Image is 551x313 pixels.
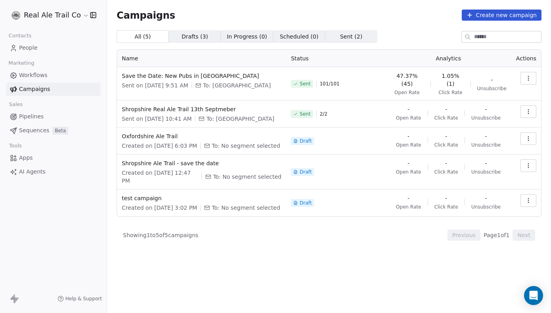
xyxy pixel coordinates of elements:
[385,50,511,67] th: Analytics
[394,89,420,96] span: Open Rate
[471,204,501,210] span: Unsubscribe
[396,204,421,210] span: Open Rate
[52,127,68,135] span: Beta
[122,142,197,150] span: Created on [DATE] 6:03 PM
[396,115,421,121] span: Open Rate
[212,142,280,150] span: To: No segment selected
[485,105,487,113] span: -
[122,105,281,113] span: Shropshire Real Ale Trail 13th Septmeber
[434,204,458,210] span: Click Rate
[320,81,340,87] span: 101 / 101
[434,115,458,121] span: Click Rate
[445,194,447,202] span: -
[471,142,501,148] span: Unsubscribe
[6,110,100,123] a: Pipelines
[122,72,281,80] span: Save the Date: New Pubs in [GEOGRAPHIC_DATA]
[437,72,464,88] span: 1.05% (1)
[477,85,507,92] span: Unsubscribe
[396,169,421,175] span: Open Rate
[434,169,458,175] span: Click Rate
[340,33,362,41] span: Sent ( 2 )
[11,10,21,20] img: realaletrail-logo.png
[439,89,463,96] span: Click Rate
[203,81,271,89] span: To: Oxford
[485,194,487,202] span: -
[19,44,38,52] span: People
[320,111,327,117] span: 2 / 2
[6,140,25,152] span: Tools
[19,154,33,162] span: Apps
[445,132,447,140] span: -
[117,50,286,67] th: Name
[407,105,409,113] span: -
[122,159,281,167] span: Shropshire Ale Trail - save the date
[182,33,208,41] span: Drafts ( 3 )
[471,115,501,121] span: Unsubscribe
[19,112,44,121] span: Pipelines
[122,132,281,140] span: Oxfordshire Ale Trail
[299,111,310,117] span: Sent
[24,10,81,20] span: Real Ale Trail Co
[447,230,480,241] button: Previous
[299,169,311,175] span: Draft
[5,30,35,42] span: Contacts
[445,105,447,113] span: -
[396,142,421,148] span: Open Rate
[19,126,49,135] span: Sequences
[6,124,100,137] a: SequencesBeta
[19,71,48,79] span: Workflows
[122,169,198,185] span: Created on [DATE] 12:47 PM
[213,173,281,181] span: To: No segment selected
[65,296,102,302] span: Help & Support
[227,33,267,41] span: In Progress ( 0 )
[299,138,311,144] span: Draft
[6,41,100,54] a: People
[19,85,50,93] span: Campaigns
[212,204,280,212] span: To: No segment selected
[5,57,38,69] span: Marketing
[6,165,100,178] a: AI Agents
[434,142,458,148] span: Click Rate
[122,115,192,123] span: Sent on [DATE] 10:41 AM
[6,99,26,110] span: Sales
[122,204,197,212] span: Created on [DATE] 3:02 PM
[390,72,424,88] span: 47.37% (45)
[491,76,493,84] span: -
[122,194,281,202] span: test campaign
[445,159,447,167] span: -
[58,296,102,302] a: Help & Support
[6,151,100,164] a: Apps
[6,69,100,82] a: Workflows
[407,159,409,167] span: -
[407,132,409,140] span: -
[123,231,198,239] span: Showing 1 to 5 of 5 campaigns
[117,10,175,21] span: Campaigns
[6,83,100,96] a: Campaigns
[280,33,319,41] span: Scheduled ( 0 )
[485,159,487,167] span: -
[485,132,487,140] span: -
[19,168,46,176] span: AI Agents
[299,200,311,206] span: Draft
[286,50,385,67] th: Status
[471,169,501,175] span: Unsubscribe
[206,115,274,123] span: To: Shropshire
[511,50,541,67] th: Actions
[484,231,509,239] span: Page 1 of 1
[524,286,543,305] div: Open Intercom Messenger
[407,194,409,202] span: -
[122,81,188,89] span: Sent on [DATE] 9:51 AM
[10,8,84,22] button: Real Ale Trail Co
[513,230,535,241] button: Next
[299,81,310,87] span: Sent
[462,10,541,21] button: Create new campaign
